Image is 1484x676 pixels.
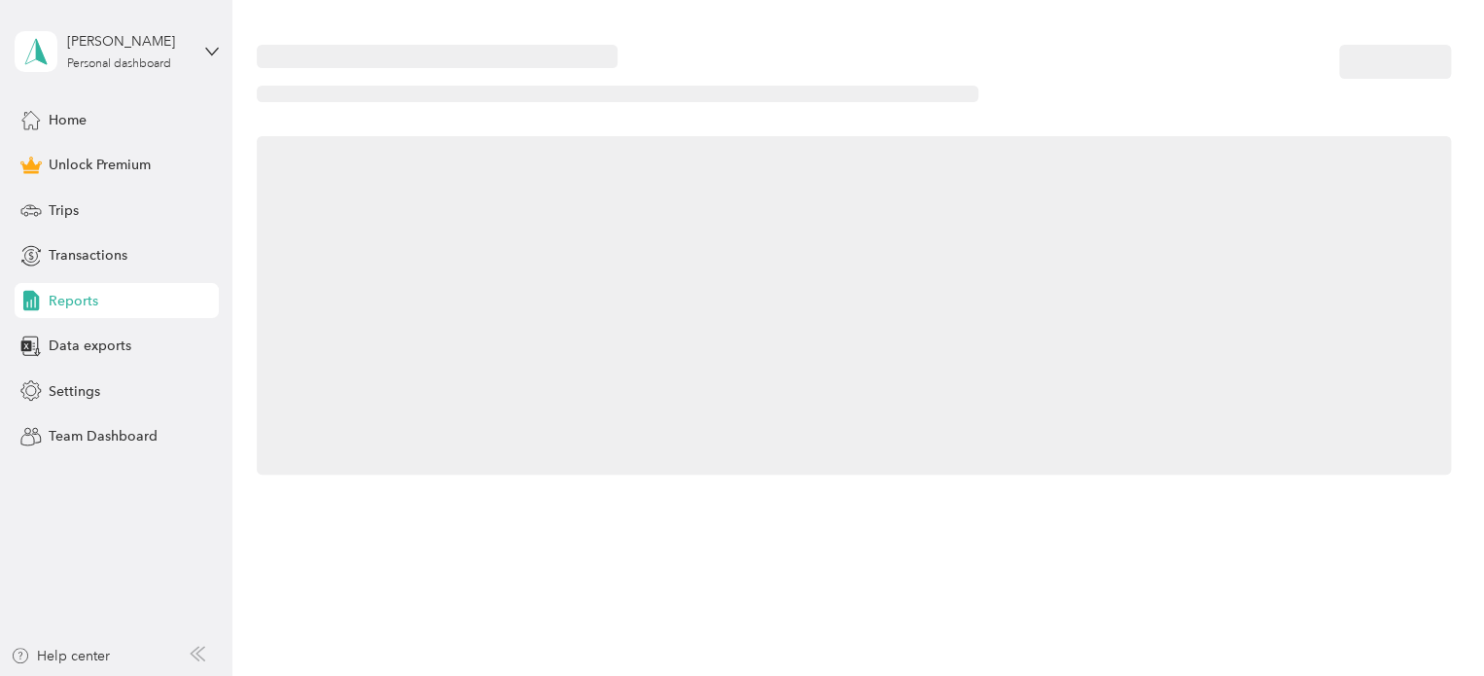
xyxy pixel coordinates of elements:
[49,291,98,311] span: Reports
[49,110,87,130] span: Home
[49,381,100,402] span: Settings
[49,200,79,221] span: Trips
[67,31,189,52] div: [PERSON_NAME]
[11,646,110,666] button: Help center
[49,155,151,175] span: Unlock Premium
[49,245,127,266] span: Transactions
[49,336,131,356] span: Data exports
[1375,567,1484,676] iframe: Everlance-gr Chat Button Frame
[67,58,171,70] div: Personal dashboard
[49,426,158,446] span: Team Dashboard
